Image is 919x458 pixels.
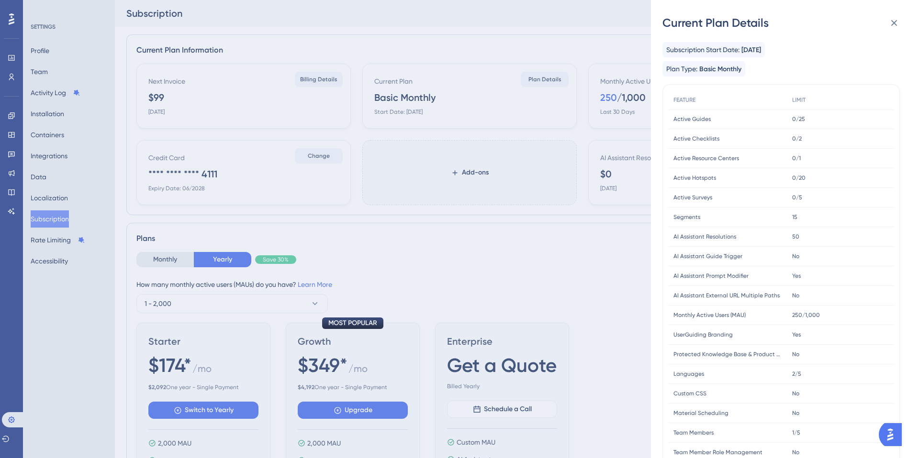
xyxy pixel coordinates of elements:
span: 15 [792,213,797,221]
span: 1/5 [792,429,800,436]
span: Segments [673,213,700,221]
span: Plan Type: [666,63,697,75]
span: Yes [792,331,801,338]
span: Subscription Start Date: [666,44,740,55]
span: AI Assistant Resolutions [673,233,736,240]
span: UserGuiding Branding [673,331,733,338]
span: AI Assistant External URL Multiple Paths [673,292,780,299]
span: Active Hotspots [673,174,716,182]
span: LIMIT [792,96,806,104]
span: Languages [673,370,704,378]
span: 0/2 [792,135,802,142]
span: Yes [792,272,801,280]
span: 0/25 [792,115,805,123]
span: No [792,292,799,299]
span: Monthly Active Users (MAU) [673,311,746,319]
span: Active Resource Centers [673,154,739,162]
span: Active Guides [673,115,711,123]
span: Basic Monthly [699,64,741,75]
span: Active Surveys [673,194,712,201]
span: Team Members [673,429,714,436]
span: 0/1 [792,154,801,162]
span: [DATE] [741,44,761,56]
span: Material Scheduling [673,409,728,417]
div: Current Plan Details [662,15,908,31]
span: Protected Knowledge Base & Product Updates [673,350,783,358]
span: No [792,409,799,417]
span: Active Checklists [673,135,719,142]
span: 2/5 [792,370,801,378]
span: 50 [792,233,799,240]
span: AI Assistant Prompt Modifier [673,272,749,280]
span: 250/1,000 [792,311,820,319]
span: No [792,350,799,358]
span: 0/5 [792,194,802,201]
span: No [792,252,799,260]
span: AI Assistant Guide Trigger [673,252,742,260]
span: Custom CSS [673,390,706,397]
span: 0/20 [792,174,806,182]
span: No [792,390,799,397]
span: Team Member Role Management [673,448,762,456]
span: No [792,448,799,456]
iframe: UserGuiding AI Assistant Launcher [879,420,908,449]
span: FEATURE [673,96,695,104]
